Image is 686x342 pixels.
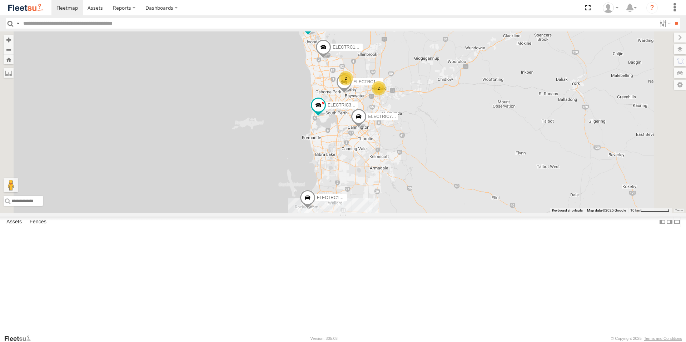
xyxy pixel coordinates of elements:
span: ELECTRC18 - Gav [333,45,369,50]
label: Assets [3,217,25,227]
button: Zoom out [4,45,14,55]
button: Map scale: 10 km per 78 pixels [628,208,672,213]
label: Dock Summary Table to the Left [659,217,666,227]
label: Map Settings [674,80,686,90]
span: ELECTRIC7 - [PERSON_NAME] [368,114,431,119]
a: Terms [675,209,683,212]
label: Search Filter Options [657,18,672,29]
a: Visit our Website [4,335,37,342]
span: ELECTRC14 - Spare [353,79,393,84]
label: Fences [26,217,50,227]
label: Measure [4,68,14,78]
div: Version: 305.03 [310,336,338,341]
label: Hide Summary Table [673,217,681,227]
button: Zoom in [4,35,14,45]
label: Dock Summary Table to the Right [666,217,673,227]
div: 2 [339,71,353,85]
button: Zoom Home [4,55,14,64]
i: ? [646,2,658,14]
a: Terms and Conditions [644,336,682,341]
div: Wayne Betts [600,3,621,13]
span: ELECTRIC3 - [PERSON_NAME] [328,103,390,108]
span: Map data ©2025 Google [587,208,626,212]
label: Search Query [15,18,21,29]
button: Keyboard shortcuts [552,208,583,213]
button: Drag Pegman onto the map to open Street View [4,178,18,192]
div: © Copyright 2025 - [611,336,682,341]
span: ELECTRC16 - [PERSON_NAME] [317,195,381,200]
img: fleetsu-logo-horizontal.svg [7,3,44,13]
div: 2 [372,81,386,95]
span: 10 km [630,208,640,212]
